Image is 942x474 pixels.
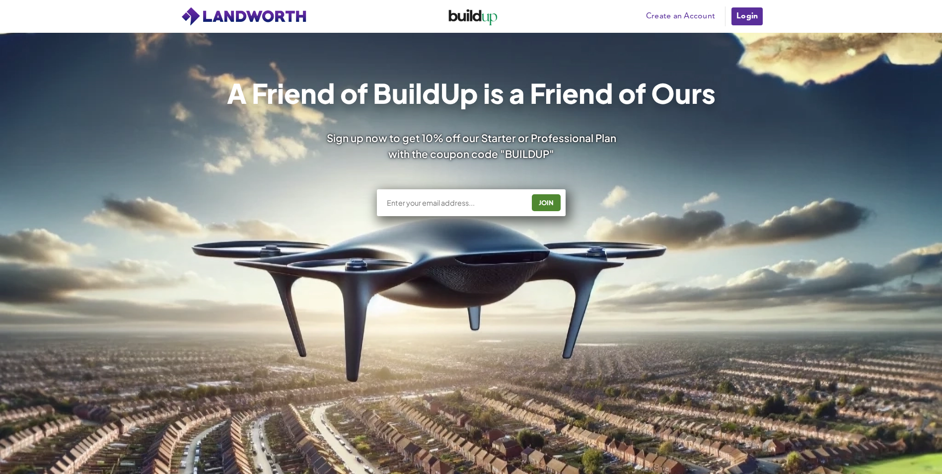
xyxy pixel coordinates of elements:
[227,79,716,106] h1: A Friend of BuildUp is a Friend of Ours
[535,195,558,211] div: JOIN
[641,9,720,24] a: Create an Account
[532,194,561,211] button: JOIN
[320,130,622,161] div: Sign up now to get 10% off our Starter or Professional Plan with the coupon code "BUILDUP"
[730,6,764,26] a: Login
[386,198,524,208] input: Enter your email address...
